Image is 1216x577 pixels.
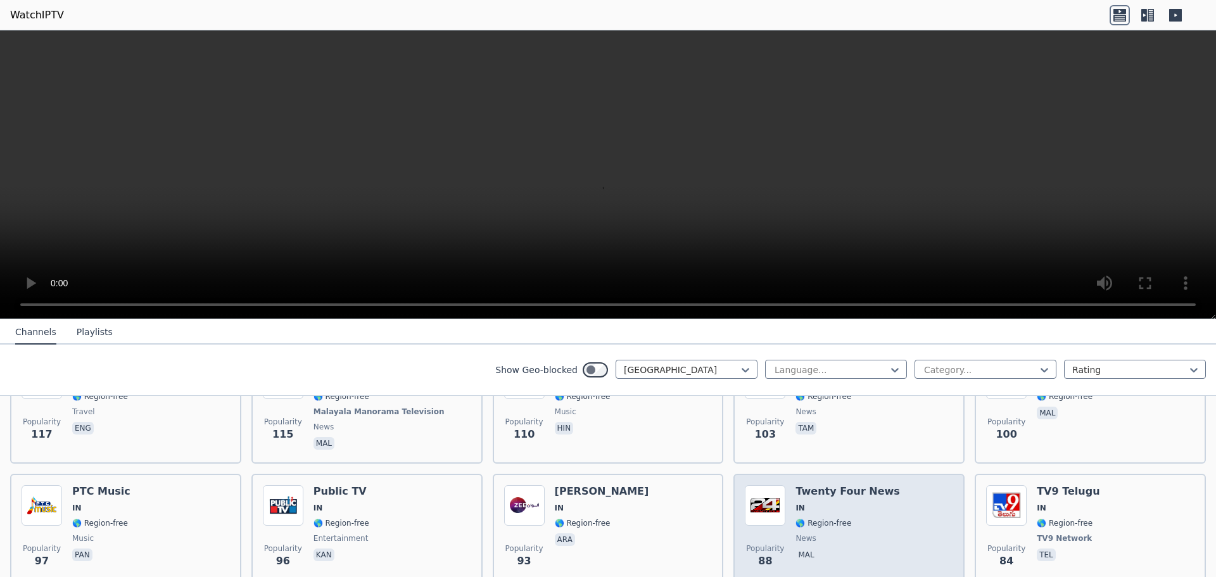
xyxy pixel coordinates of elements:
span: IN [313,503,323,513]
span: Popularity [264,543,302,554]
span: news [795,533,816,543]
span: 🌎 Region-free [555,391,611,402]
span: news [313,422,334,432]
span: Popularity [505,543,543,554]
span: 🌎 Region-free [795,391,851,402]
img: Zee Alwan [504,485,545,526]
p: ara [555,533,575,546]
span: Popularity [746,543,784,554]
p: tam [795,422,816,434]
img: Public TV [263,485,303,526]
img: TV9 Telugu [986,485,1027,526]
span: 🌎 Region-free [1037,391,1092,402]
span: 97 [35,554,49,569]
span: 103 [755,427,776,442]
h6: PTC Music [72,485,130,498]
h6: Public TV [313,485,369,498]
span: 117 [31,427,52,442]
span: 115 [272,427,293,442]
span: 🌎 Region-free [795,518,851,528]
span: Popularity [505,417,543,427]
p: kan [313,548,334,561]
span: music [72,533,94,543]
span: entertainment [313,533,369,543]
p: eng [72,422,94,434]
span: news [795,407,816,417]
p: mal [795,548,816,561]
span: 🌎 Region-free [1037,518,1092,528]
span: 88 [758,554,772,569]
span: Popularity [264,417,302,427]
span: TV9 Network [1037,533,1092,543]
img: PTC Music [22,485,62,526]
span: Popularity [23,417,61,427]
span: Popularity [987,543,1025,554]
span: Popularity [23,543,61,554]
span: 96 [276,554,290,569]
span: 84 [999,554,1013,569]
button: Playlists [77,320,113,345]
span: 🌎 Region-free [313,518,369,528]
h6: [PERSON_NAME] [555,485,649,498]
p: hin [555,422,574,434]
span: 🌎 Region-free [313,391,369,402]
span: IN [72,503,82,513]
img: Twenty Four News [745,485,785,526]
span: Malayala Manorama Television [313,407,445,417]
p: pan [72,548,92,561]
button: Channels [15,320,56,345]
span: 100 [996,427,1016,442]
label: Show Geo-blocked [495,364,578,376]
span: IN [555,503,564,513]
a: WatchIPTV [10,8,64,23]
span: Popularity [746,417,784,427]
p: mal [1037,407,1058,419]
span: 🌎 Region-free [72,518,128,528]
h6: TV9 Telugu [1037,485,1099,498]
h6: Twenty Four News [795,485,900,498]
span: IN [1037,503,1046,513]
span: Popularity [987,417,1025,427]
span: 🌎 Region-free [555,518,611,528]
span: music [555,407,576,417]
span: IN [795,503,805,513]
span: 93 [517,554,531,569]
span: 110 [514,427,535,442]
span: travel [72,407,95,417]
span: 🌎 Region-free [72,391,128,402]
p: tel [1037,548,1056,561]
p: mal [313,437,334,450]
